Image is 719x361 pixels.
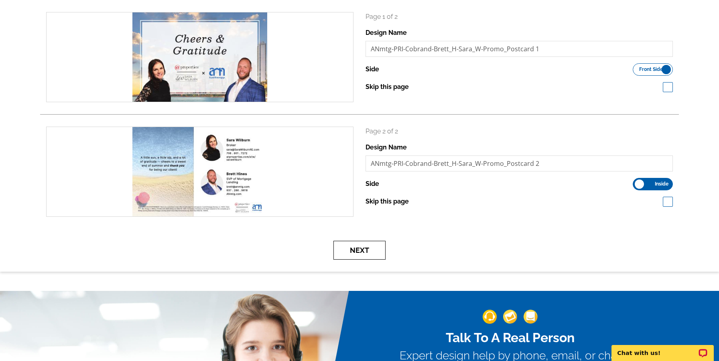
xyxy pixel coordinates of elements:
label: Skip this page [366,82,409,92]
p: Page 2 of 2 [366,127,673,136]
span: Front Side [639,67,663,71]
iframe: LiveChat chat widget [606,336,719,361]
img: support-img-3_1.png [524,310,538,324]
label: Design Name [366,143,407,152]
h2: Talk To A Real Person [400,330,620,345]
input: File Name [366,155,673,171]
span: Inside [655,182,668,186]
label: Skip this page [366,197,409,206]
label: Side [366,179,379,189]
img: support-img-1.png [483,310,497,324]
input: File Name [366,41,673,57]
label: Design Name [366,28,407,38]
p: Page 1 of 2 [366,12,673,22]
button: Next [333,241,386,260]
img: support-img-2.png [503,310,517,324]
label: Side [366,65,379,74]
